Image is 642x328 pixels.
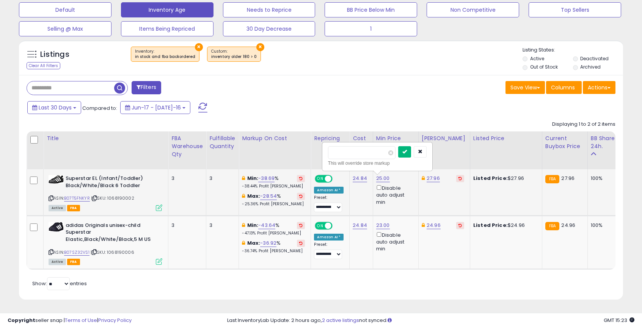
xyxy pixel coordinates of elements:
div: Listed Price [473,134,539,142]
h5: Listings [40,49,69,60]
button: Top Sellers [529,2,621,17]
button: Items Being Repriced [121,21,213,36]
a: -38.69 [258,175,275,182]
button: 1 [325,21,417,36]
button: Columns [546,81,582,94]
p: Listing States: [523,47,623,54]
div: Preset: [314,242,344,259]
div: Preset: [314,195,344,212]
b: Superstar EL (Infant/Toddler) Black/White/Black 6 Toddler [66,175,158,191]
span: | SKU: 1068190002 [91,195,134,201]
b: Listed Price: [473,175,508,182]
button: Non Competitive [427,2,519,17]
a: 24.84 [353,175,367,182]
span: ON [316,176,325,182]
a: 25.00 [376,175,390,182]
div: Title [47,134,165,142]
span: Show: entries [32,280,87,287]
label: Out of Stock [530,64,558,70]
a: 24.84 [353,222,367,229]
div: Repricing [314,134,346,142]
div: % [242,222,305,236]
button: Last 30 Days [27,101,81,114]
b: Max: [247,239,261,247]
div: [PERSON_NAME] [422,134,467,142]
div: Cost [353,134,370,142]
div: This will override store markup [328,159,427,167]
strong: Copyright [8,317,35,324]
div: % [242,193,305,207]
div: Disable auto adjust min [376,184,413,206]
div: ASIN: [49,175,162,210]
label: Deactivated [580,55,609,62]
button: Actions [583,81,615,94]
span: | SKU: 1068190006 [91,249,134,255]
span: 2025-08-16 15:23 GMT [604,317,634,324]
div: % [242,240,305,254]
div: Current Buybox Price [545,134,584,150]
p: -47.13% Profit [PERSON_NAME] [242,231,305,236]
small: FBA [545,222,559,230]
b: Min: [247,175,259,182]
div: Min Price [376,134,415,142]
span: Custom: [211,48,257,60]
div: Markup on Cost [242,134,308,142]
div: Displaying 1 to 2 of 2 items [552,121,615,128]
span: Compared to: [82,105,117,112]
button: Inventory Age [121,2,213,17]
span: All listings currently available for purchase on Amazon [49,205,66,211]
div: 100% [591,175,616,182]
p: -36.74% Profit [PERSON_NAME] [242,248,305,254]
button: 30 Day Decrease [223,21,316,36]
div: FBA Warehouse Qty [171,134,203,158]
div: in stock and fba backordered [135,54,195,59]
p: -25.36% Profit [PERSON_NAME] [242,201,305,207]
span: ON [316,222,325,229]
b: Max: [247,192,261,200]
span: 27.96 [561,175,575,182]
button: Jun-17 - [DATE]-16 [120,101,190,114]
a: -28.54 [260,192,277,200]
div: ASIN: [49,222,162,264]
img: 41cexsTlqcL._SL40_.jpg [49,222,64,232]
div: seller snap | | [8,317,132,324]
div: 3 [171,175,200,182]
div: $24.96 [473,222,536,229]
button: × [195,43,203,51]
span: FBA [67,259,80,265]
span: Jun-17 - [DATE]-16 [132,104,181,111]
div: % [242,175,305,189]
a: 2 active listings [322,317,359,324]
div: inventory older 180 > 0 [211,54,257,59]
div: Amazon AI * [314,187,344,194]
a: -36.92 [260,239,276,247]
a: 24.96 [427,222,441,229]
a: Privacy Policy [98,317,132,324]
small: FBA [545,175,559,183]
a: 27.96 [427,175,440,182]
span: OFF [331,176,344,182]
button: Filters [132,81,161,94]
span: 24.96 [561,222,575,229]
img: 41QzK52UJUL._SL40_.jpg [49,175,64,184]
button: × [256,43,264,51]
div: 3 [209,222,233,229]
a: 23.00 [376,222,390,229]
p: -38.44% Profit [PERSON_NAME] [242,184,305,189]
a: B07T5FNKYR [64,195,90,201]
span: FBA [67,205,80,211]
button: Save View [505,81,545,94]
div: Clear All Filters [27,62,60,69]
th: The percentage added to the cost of goods (COGS) that forms the calculator for Min & Max prices. [239,131,311,169]
div: Amazon AI * [314,234,344,241]
label: Active [530,55,544,62]
button: Needs to Reprice [223,2,316,17]
button: BB Price Below Min [325,2,417,17]
span: Inventory : [135,48,195,60]
a: B07SZ32VS1 [64,249,89,256]
span: All listings currently available for purchase on Amazon [49,259,66,265]
a: Terms of Use [65,317,97,324]
div: 3 [209,175,233,182]
div: Last InventoryLab Update: 2 hours ago, not synced. [227,317,634,324]
span: Columns [551,84,575,91]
